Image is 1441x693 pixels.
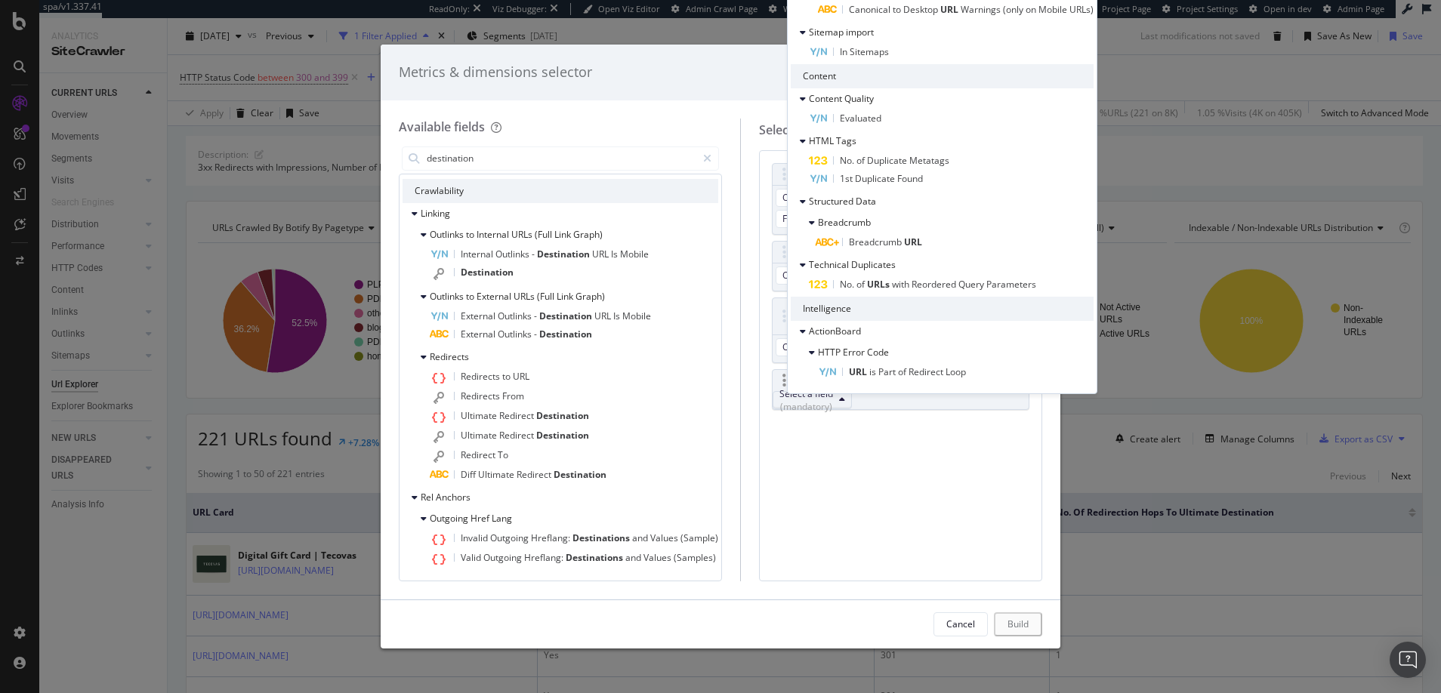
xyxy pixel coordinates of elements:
span: Redirect [499,409,536,422]
div: HTTP Status CodetimesOn Current Crawl [772,241,1029,291]
button: Build [994,612,1042,636]
span: Hreflang: [531,531,572,544]
span: - [534,310,539,322]
span: HTTP [818,346,843,359]
div: Crawlability [403,179,718,203]
span: URL [513,370,529,383]
span: Destination [554,468,606,481]
span: Hreflang: [524,551,566,564]
span: Destination [461,266,514,279]
span: Mobile [620,248,649,260]
span: Anchors [436,491,471,504]
span: Graph) [575,290,605,303]
span: Error [843,346,867,359]
span: with [892,278,912,291]
span: Code [867,346,889,359]
div: (mandatory) [779,400,833,413]
span: of [856,154,867,167]
span: Linking [421,207,450,220]
span: Quality [844,92,874,105]
button: On Current Crawl [776,266,875,285]
div: ActivetimesOn Current CrawlOrganicFrom All Organic SourcesFrom All Devices [772,163,1029,235]
span: Ultimate [461,429,499,442]
span: External [461,328,498,340]
span: and [632,531,650,544]
span: On Current Crawl [782,340,856,353]
span: Redirect [461,448,498,461]
span: Invalid [461,531,490,544]
button: Select a field(mandatory) [773,391,852,409]
div: Cancel [946,618,975,630]
span: Outgoing [490,531,531,544]
span: No. [840,278,856,291]
span: Breadcrumb [818,216,871,229]
div: Metrics & dimensions selector [399,63,592,82]
span: and [625,551,643,564]
span: (Samples) [674,551,716,564]
span: 1st [840,172,855,185]
span: Metatags [909,154,949,167]
span: Outlinks [430,228,466,241]
span: Query [958,278,986,291]
span: Is [611,248,620,260]
span: URLs [867,278,892,291]
div: Build [1007,618,1029,630]
span: Content [809,92,844,105]
span: Reordered [912,278,958,291]
span: URL [849,365,869,378]
span: Duplicates [851,258,896,271]
div: Intelligence [791,297,1094,321]
span: Outgoing [430,512,471,525]
span: Href [471,512,492,525]
span: Graph) [573,228,603,241]
button: Cancel [933,612,988,636]
span: is [869,365,878,378]
span: URLs [511,228,535,241]
span: Duplicate [855,172,897,185]
span: Redirect [499,429,536,442]
span: Redirect [517,468,554,481]
span: Mobile [622,310,651,322]
span: Destination [536,409,589,422]
span: Rel [421,491,436,504]
span: Is [613,310,622,322]
span: of [856,278,867,291]
button: From All Organic Sources [776,210,908,228]
span: Destination [539,328,592,340]
div: No. of Redirection Hops To Ultimate DestinationtimesOn Current Crawl [772,297,1029,363]
span: To [498,448,508,461]
span: - [532,248,537,260]
span: External [461,310,498,322]
input: Search by field name [425,147,696,170]
span: Values [643,551,674,564]
span: Lang [492,512,512,525]
span: External [477,290,514,303]
span: Valid [461,551,483,564]
button: On Current Crawl [776,338,875,356]
span: Loop [946,365,966,378]
span: Internal [461,248,495,260]
span: Outlinks [498,310,534,322]
span: URL [904,236,922,248]
div: Available fields [399,119,485,135]
span: Outlinks [495,248,532,260]
div: Ultimate Redirect DestinationtimesSelect a field(mandatory)Content Quality HTML Tags Structured D... [772,369,1029,410]
span: URL [592,248,611,260]
span: Breadcrumb [849,236,904,248]
span: Data [856,195,876,208]
span: Destination [536,429,589,442]
span: Destinations [572,531,632,544]
span: Redirects [461,370,502,383]
span: of [898,365,909,378]
span: Evaluated [840,112,881,125]
span: Outlinks [430,290,466,303]
span: Destinations [566,551,625,564]
span: ActionBoard [809,325,861,337]
span: Duplicate [867,154,909,167]
span: Link [554,228,573,241]
span: From [502,390,524,402]
button: On Current Crawl [776,189,875,207]
div: Selected fields [759,122,841,139]
span: Tags [836,134,856,147]
span: to [466,290,477,303]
